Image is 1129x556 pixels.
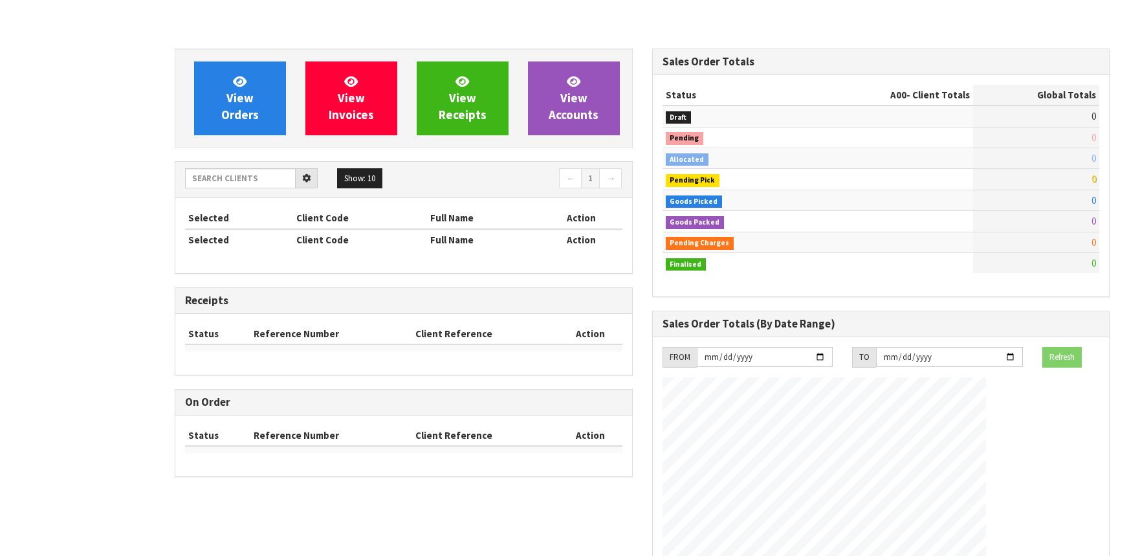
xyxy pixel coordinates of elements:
a: 1 [581,168,600,189]
span: 0 [1091,215,1096,227]
span: Pending [666,132,704,145]
h3: On Order [185,396,622,408]
span: Pending Pick [666,174,720,187]
th: Status [185,425,250,446]
span: 0 [1091,236,1096,249]
th: Action [541,229,622,250]
th: Selected [185,229,293,250]
button: Refresh [1042,347,1082,368]
th: Status [663,85,807,106]
span: 0 [1091,131,1096,144]
nav: Page navigation [413,168,622,191]
th: Client Code [293,208,428,228]
span: View Orders [221,74,259,122]
h3: Receipts [185,295,622,307]
span: Pending Charges [666,237,734,250]
span: View Receipts [439,74,487,122]
h3: Sales Order Totals (By Date Range) [663,318,1100,330]
th: Selected [185,208,293,228]
input: Search clients [185,168,296,188]
th: Reference Number [250,324,412,344]
span: 0 [1091,152,1096,164]
th: Action [559,425,622,446]
span: Allocated [666,153,709,166]
th: Action [559,324,622,344]
th: Client Code [293,229,428,250]
th: Status [185,324,250,344]
th: Client Reference [412,425,560,446]
span: 0 [1091,110,1096,122]
span: 0 [1091,257,1096,269]
a: ViewOrders [194,61,286,135]
div: FROM [663,347,697,368]
span: 0 [1091,173,1096,185]
span: 0 [1091,194,1096,206]
a: ViewAccounts [528,61,620,135]
a: ViewInvoices [305,61,397,135]
th: Reference Number [250,425,412,446]
th: Full Name [427,208,541,228]
th: Full Name [427,229,541,250]
span: Finalised [666,258,707,271]
button: Show: 10 [337,168,382,189]
h3: Sales Order Totals [663,56,1100,68]
th: Action [541,208,622,228]
div: TO [852,347,876,368]
span: A00 [890,89,906,101]
th: - Client Totals [807,85,973,106]
a: → [599,168,622,189]
span: Draft [666,111,692,124]
a: ← [559,168,582,189]
th: Client Reference [412,324,560,344]
span: View Accounts [549,74,598,122]
a: ViewReceipts [417,61,509,135]
span: Goods Packed [666,216,725,229]
th: Global Totals [973,85,1099,106]
span: Goods Picked [666,195,723,208]
span: View Invoices [329,74,374,122]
